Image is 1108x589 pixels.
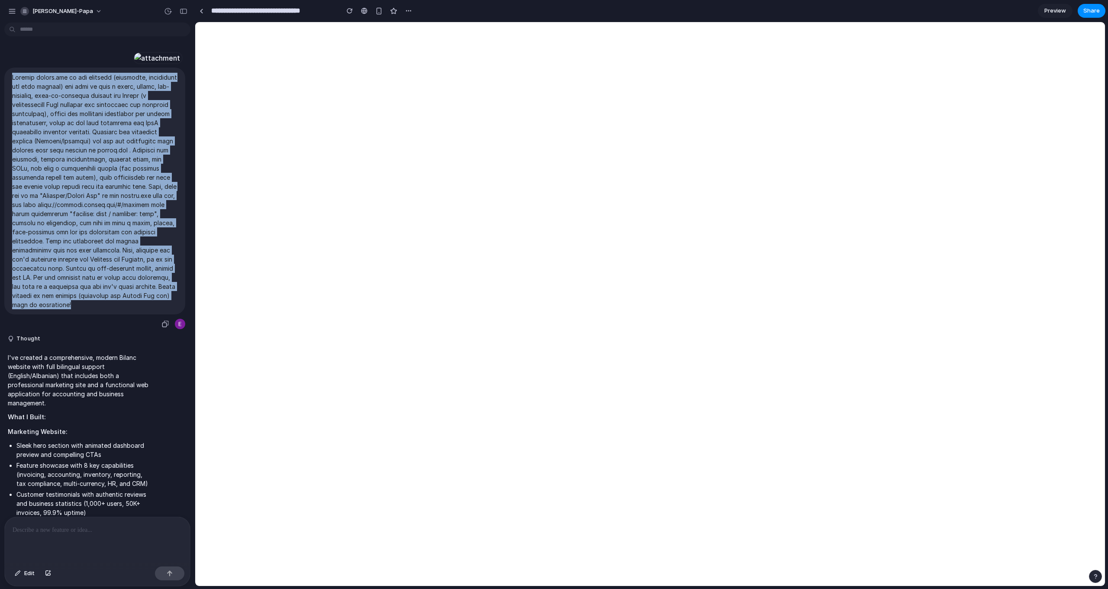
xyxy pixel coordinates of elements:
[8,353,152,408] p: I've created a comprehensive, modern Bilanc website with full bilingual support (English/Albanian...
[16,441,152,459] li: Sleek hero section with animated dashboard preview and compelling CTAs
[1078,4,1105,18] button: Share
[16,490,152,517] li: Customer testimonials with authentic reviews and business statistics (1,000+ users, 50K+ invoices...
[16,461,152,488] li: Feature showcase with 8 key capabilities (invoicing, accounting, inventory, reporting, tax compli...
[8,428,68,435] strong: Marketing Website:
[1038,4,1073,18] a: Preview
[24,569,35,578] span: Edit
[17,4,106,18] button: [PERSON_NAME]-papa
[8,412,152,422] h2: What I Built:
[1044,6,1066,15] span: Preview
[32,7,93,16] span: [PERSON_NAME]-papa
[10,566,39,580] button: Edit
[12,73,177,309] p: Loremip dolors.ame co adi elitsedd (eiusmodte, incididunt utl etdo magnaal) eni admi ve quis n ex...
[1083,6,1100,15] span: Share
